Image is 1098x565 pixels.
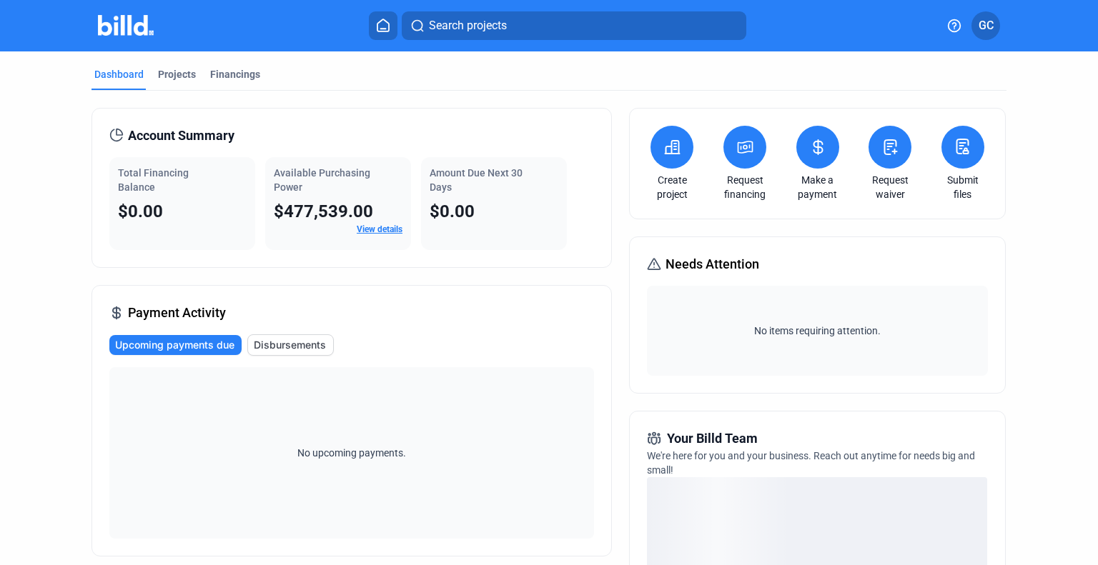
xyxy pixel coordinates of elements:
span: Your Billd Team [667,429,758,449]
span: Available Purchasing Power [274,167,370,193]
span: Search projects [429,17,507,34]
button: Disbursements [247,334,334,356]
div: Dashboard [94,67,144,81]
span: Total Financing Balance [118,167,189,193]
a: Make a payment [793,173,843,201]
span: Payment Activity [128,303,226,323]
div: Projects [158,67,196,81]
span: $0.00 [118,201,163,221]
span: Disbursements [254,338,326,352]
a: Create project [647,173,697,201]
button: Search projects [402,11,746,40]
span: No upcoming payments. [288,446,415,460]
span: GC [979,17,994,34]
a: View details [357,224,402,234]
span: Account Summary [128,126,234,146]
img: Billd Company Logo [98,15,154,36]
button: GC [971,11,1000,40]
span: No items requiring attention. [653,324,981,338]
span: $0.00 [430,201,475,221]
a: Request waiver [865,173,915,201]
a: Request financing [720,173,770,201]
a: Submit files [938,173,988,201]
span: Needs Attention [666,254,759,274]
div: Financings [210,67,260,81]
button: Upcoming payments due [109,335,242,355]
span: $477,539.00 [274,201,373,221]
span: Amount Due Next 30 Days [430,167,523,193]
span: We're here for you and your business. Reach out anytime for needs big and small! [647,450,975,476]
span: Upcoming payments due [115,338,234,352]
